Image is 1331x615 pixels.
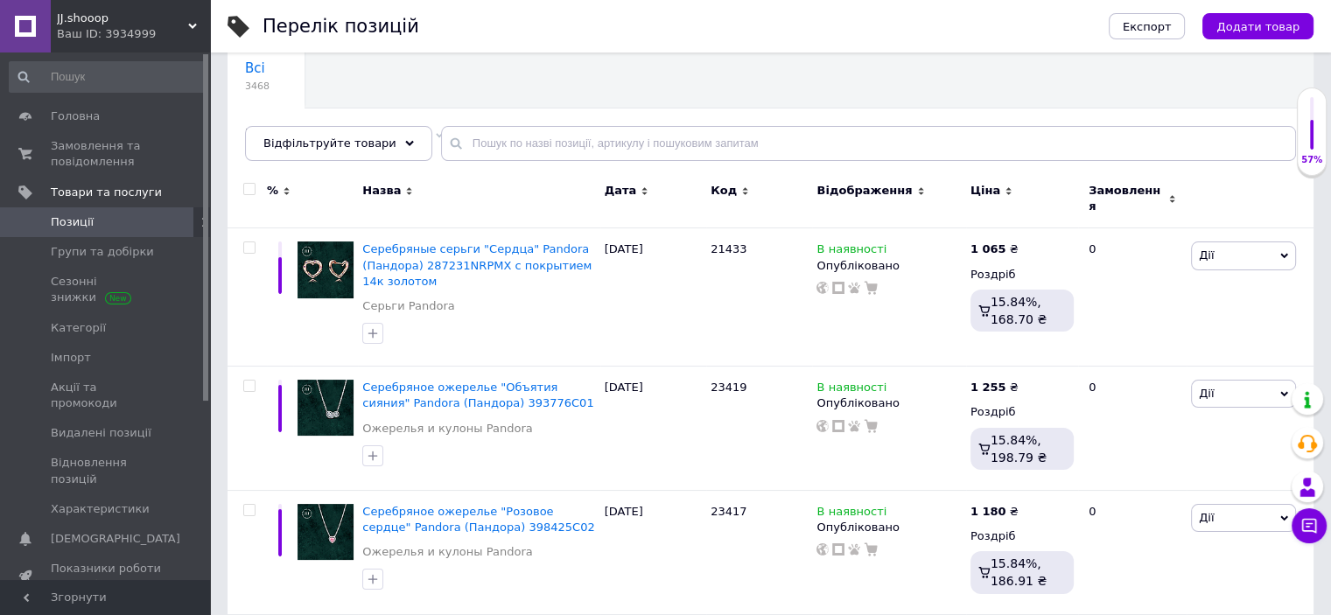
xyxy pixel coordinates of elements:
[1078,228,1187,367] div: 0
[970,380,1019,395] div: ₴
[991,295,1047,326] span: 15.84%, 168.70 ₴
[600,367,706,491] div: [DATE]
[1109,13,1186,39] button: Експорт
[1199,511,1214,524] span: Дії
[263,17,419,36] div: Перелік позицій
[51,531,180,547] span: [DEMOGRAPHIC_DATA]
[970,528,1074,544] div: Роздріб
[816,520,961,535] div: Опубліковано
[1078,367,1187,491] div: 0
[816,242,886,261] span: В наявності
[51,455,162,486] span: Відновлення позицій
[711,381,746,394] span: 23419
[991,556,1047,588] span: 15.84%, 186.91 ₴
[362,544,532,560] a: Ожерелья и кулоны Pandora
[1216,20,1299,33] span: Додати товар
[298,504,354,560] img: Серебряное ожерелье "Розовое сердце" Pandora (Пандора) 398425C02
[51,108,100,124] span: Головна
[1292,508,1327,543] button: Чат з покупцем
[51,214,94,230] span: Позиції
[970,242,1006,255] b: 1 065
[362,298,454,314] a: Серьги Pandora
[816,381,886,399] span: В наявності
[51,138,162,170] span: Замовлення та повідомлення
[51,425,151,441] span: Видалені позиції
[970,267,1074,283] div: Роздріб
[51,320,106,336] span: Категорії
[362,183,401,199] span: Назва
[263,136,396,150] span: Відфільтруйте товари
[816,505,886,523] span: В наявності
[362,505,594,534] a: Серебряное ожерелье "Розовое сердце" Pandora (Пандора) 398425C02
[9,61,207,93] input: Пошук
[1199,387,1214,400] span: Дії
[1089,183,1164,214] span: Замовлення
[51,561,162,592] span: Показники роботи компанії
[362,421,532,437] a: Ожерелья и кулоны Pandora
[51,350,91,366] span: Імпорт
[991,433,1047,465] span: 15.84%, 198.79 ₴
[970,504,1019,520] div: ₴
[298,380,354,436] img: Серебряное ожерелье "Объятия сияния" Pandora (Пандора) 393776C01
[245,80,270,93] span: 3468
[51,274,162,305] span: Сезонні знижки
[57,10,188,26] span: JJ.shooop
[970,404,1074,420] div: Роздріб
[711,242,746,255] span: 21433
[816,183,912,199] span: Відображення
[51,244,154,260] span: Групи та добірки
[970,381,1006,394] b: 1 255
[605,183,637,199] span: Дата
[51,501,150,517] span: Характеристики
[1078,490,1187,614] div: 0
[245,60,265,76] span: Всі
[362,242,592,287] a: Серебряные серьги "Сердца" Pandora (Пандора) 287231NRPMX с покрытием 14к золотом
[970,505,1006,518] b: 1 180
[245,127,426,143] span: Не відображаються в ка...
[441,126,1296,161] input: Пошук по назві позиції, артикулу і пошуковим запитам
[816,258,961,274] div: Опубліковано
[711,183,737,199] span: Код
[1123,20,1172,33] span: Експорт
[970,241,1019,257] div: ₴
[228,108,461,175] div: Не відображаються в каталозі ProSale
[600,228,706,367] div: [DATE]
[816,395,961,411] div: Опубліковано
[1298,154,1326,166] div: 57%
[1199,248,1214,262] span: Дії
[711,505,746,518] span: 23417
[298,241,354,297] img: Серебряные серьги "Сердца" Pandora (Пандора) 287231NRPMX с покрытием 14к золотом
[600,490,706,614] div: [DATE]
[51,380,162,411] span: Акції та промокоди
[1202,13,1313,39] button: Додати товар
[362,381,593,409] a: Серебряное ожерелье "Объятия сияния" Pandora (Пандора) 393776C01
[57,26,210,42] div: Ваш ID: 3934999
[267,183,278,199] span: %
[970,183,1000,199] span: Ціна
[51,185,162,200] span: Товари та послуги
